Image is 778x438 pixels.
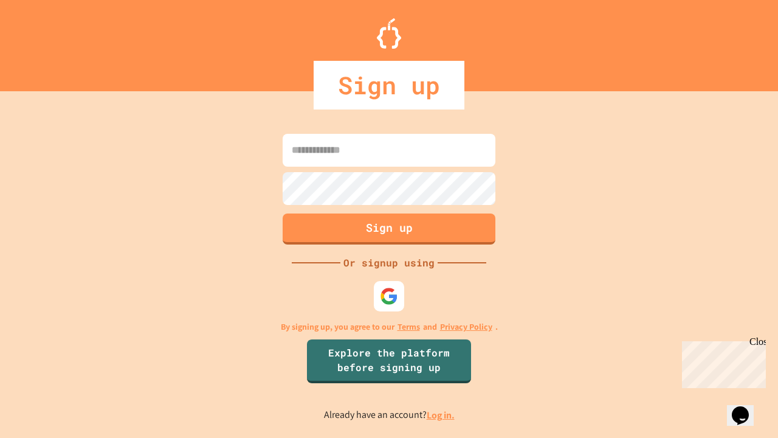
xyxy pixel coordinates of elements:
[283,214,495,245] button: Sign up
[324,408,455,423] p: Already have an account?
[307,339,471,383] a: Explore the platform before signing up
[427,409,455,422] a: Log in.
[340,255,438,270] div: Or signup using
[380,287,398,305] img: google-icon.svg
[677,336,766,388] iframe: chat widget
[5,5,84,77] div: Chat with us now!Close
[398,321,420,333] a: Terms
[727,389,766,426] iframe: chat widget
[440,321,492,333] a: Privacy Policy
[314,61,464,109] div: Sign up
[377,18,401,49] img: Logo.svg
[281,321,498,333] p: By signing up, you agree to our and .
